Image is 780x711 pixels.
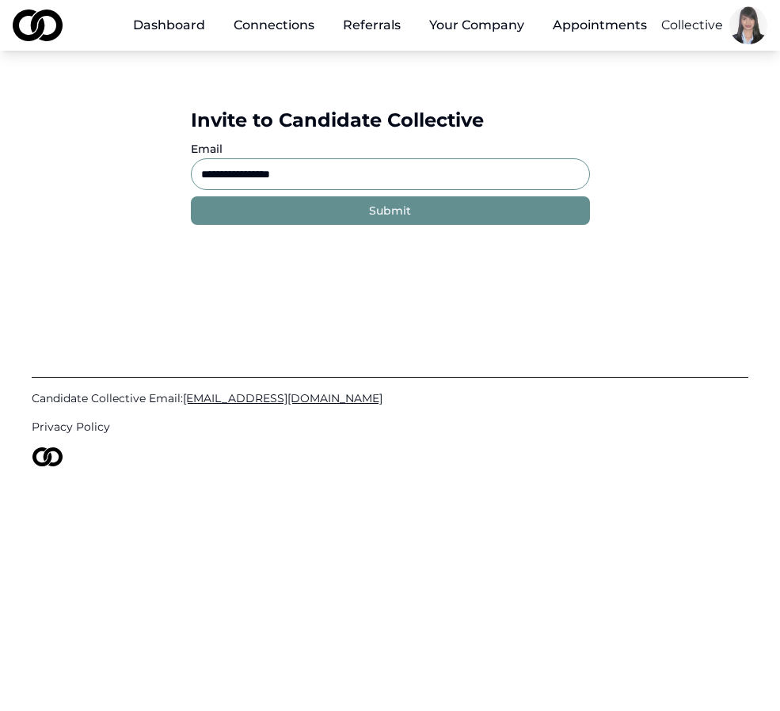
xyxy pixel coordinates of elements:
[330,10,413,41] a: Referrals
[540,10,660,41] a: Appointments
[32,419,748,435] a: Privacy Policy
[191,196,590,225] button: Submit
[369,203,411,219] div: Submit
[32,447,63,466] img: logo
[417,10,537,41] button: Your Company
[191,142,223,156] label: Email
[13,10,63,41] img: logo
[191,108,590,133] div: Invite to Candidate Collective
[32,390,748,406] a: Candidate Collective Email:[EMAIL_ADDRESS][DOMAIN_NAME]
[120,10,660,41] nav: Main
[183,391,382,405] span: [EMAIL_ADDRESS][DOMAIN_NAME]
[729,6,767,44] img: 51457996-7adf-4995-be40-a9f8ac946256-Picture1-profile_picture.jpg
[120,10,218,41] a: Dashboard
[221,10,327,41] a: Connections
